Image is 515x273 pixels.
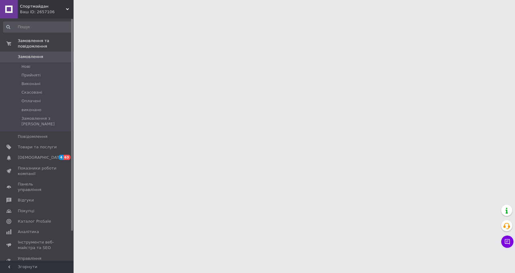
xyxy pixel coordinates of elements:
[18,256,57,267] span: Управління сайтом
[501,236,513,248] button: Чат з покупцем
[21,90,42,95] span: Скасовані
[18,155,63,160] span: [DEMOGRAPHIC_DATA]
[21,81,40,87] span: Виконані
[18,134,48,139] span: Повідомлення
[3,21,72,33] input: Пошук
[18,181,57,193] span: Панель управління
[21,116,72,127] span: Замовлення з [PERSON_NAME]
[63,155,71,160] span: 63
[18,208,34,214] span: Покупці
[21,98,41,104] span: Оплачені
[21,72,40,78] span: Прийняті
[21,107,41,113] span: виконано
[20,4,66,9] span: Спортмайдан
[18,144,57,150] span: Товари та послуги
[21,64,30,69] span: Нові
[20,9,74,15] div: Ваш ID: 2657106
[18,229,39,235] span: Аналітика
[18,54,43,60] span: Замовлення
[18,219,51,224] span: Каталог ProSale
[18,166,57,177] span: Показники роботи компанії
[59,155,63,160] span: 4
[18,240,57,251] span: Інструменти веб-майстра та SEO
[18,38,74,49] span: Замовлення та повідомлення
[18,197,34,203] span: Відгуки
